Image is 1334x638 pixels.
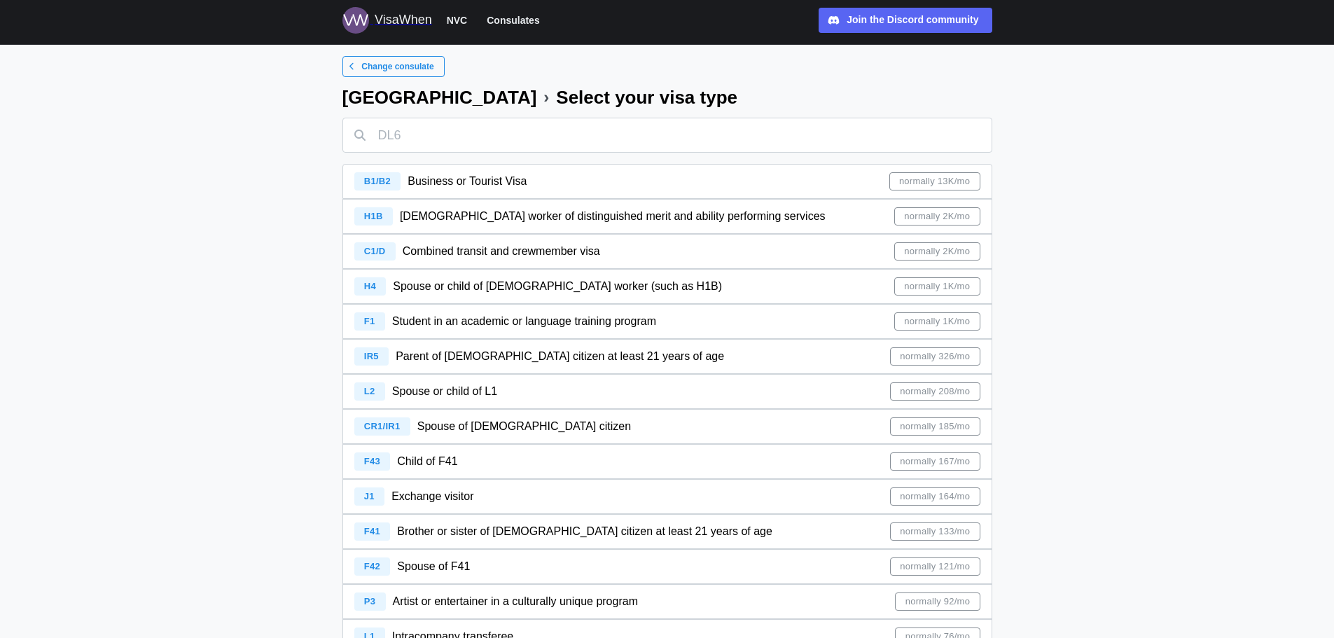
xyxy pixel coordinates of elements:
[447,12,468,29] span: NVC
[392,385,497,397] span: Spouse or child of L1
[364,386,375,396] span: L2
[397,455,457,467] span: Child of F41
[342,304,992,339] a: F1 Student in an academic or language training programnormally 1K/mo
[342,584,992,619] a: P3 Artist or entertainer in a culturally unique programnormally 92/mo
[904,313,970,330] span: normally 1K/mo
[487,12,539,29] span: Consulates
[342,88,537,106] div: [GEOGRAPHIC_DATA]
[847,13,978,28] div: Join the Discord community
[397,525,772,537] span: Brother or sister of [DEMOGRAPHIC_DATA] citizen at least 21 years of age
[342,374,992,409] a: L2 Spouse or child of L1normally 208/mo
[364,281,376,291] span: H4
[900,453,970,470] span: normally 167/mo
[342,339,992,374] a: IR5 Parent of [DEMOGRAPHIC_DATA] citizen at least 21 years of agenormally 326/mo
[342,7,432,34] a: Logo for VisaWhen VisaWhen
[900,523,970,540] span: normally 133/mo
[904,208,970,225] span: normally 2K/mo
[342,549,992,584] a: F42 Spouse of F41normally 121/mo
[342,479,992,514] a: J1 Exchange visitornormally 164/mo
[480,11,546,29] button: Consulates
[364,246,386,256] span: C1/D
[342,514,992,549] a: F41 Brother or sister of [DEMOGRAPHIC_DATA] citizen at least 21 years of agenormally 133/mo
[342,234,992,269] a: C1/D Combined transit and crewmember visanormally 2K/mo
[440,11,474,29] button: NVC
[342,269,992,304] a: H4 Spouse or child of [DEMOGRAPHIC_DATA] worker (such as H1B)normally 1K/mo
[342,199,992,234] a: H1B [DEMOGRAPHIC_DATA] worker of distinguished merit and ability performing servicesnormally 2K/mo
[396,350,724,362] span: Parent of [DEMOGRAPHIC_DATA] citizen at least 21 years of age
[556,88,737,106] div: Select your visa type
[900,383,970,400] span: normally 208/mo
[403,245,600,257] span: Combined transit and crewmember visa
[900,348,970,365] span: normally 326/mo
[393,595,638,607] span: Artist or entertainer in a culturally unique program
[342,444,992,479] a: F43 Child of F41normally 167/mo
[364,561,380,571] span: F42
[900,418,970,435] span: normally 185/mo
[364,456,380,466] span: F43
[364,316,375,326] span: F1
[543,89,549,106] div: ›
[819,8,992,33] a: Join the Discord community
[342,7,369,34] img: Logo for VisaWhen
[417,420,631,432] span: Spouse of [DEMOGRAPHIC_DATA] citizen
[400,210,826,222] span: [DEMOGRAPHIC_DATA] worker of distinguished merit and ability performing services
[393,280,722,292] span: Spouse or child of [DEMOGRAPHIC_DATA] worker (such as H1B)
[375,11,432,30] div: VisaWhen
[900,558,970,575] span: normally 121/mo
[342,118,992,153] input: DL6
[364,176,391,186] span: B1/B2
[342,56,445,77] a: Change consulate
[364,596,375,606] span: P3
[392,315,656,327] span: Student in an academic or language training program
[408,175,527,187] span: Business or Tourist Visa
[364,526,380,536] span: F41
[342,164,992,199] a: B1/B2 Business or Tourist Visanormally 13K/mo
[364,351,379,361] span: IR5
[904,278,970,295] span: normally 1K/mo
[899,173,970,190] span: normally 13K/mo
[904,243,970,260] span: normally 2K/mo
[364,211,383,221] span: H1B
[364,491,375,501] span: J1
[342,409,992,444] a: CR1/IR1 Spouse of [DEMOGRAPHIC_DATA] citizennormally 185/mo
[905,593,970,610] span: normally 92/mo
[900,488,970,505] span: normally 164/mo
[397,560,470,572] span: Spouse of F41
[391,490,473,502] span: Exchange visitor
[361,57,433,76] span: Change consulate
[364,421,401,431] span: CR1/IR1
